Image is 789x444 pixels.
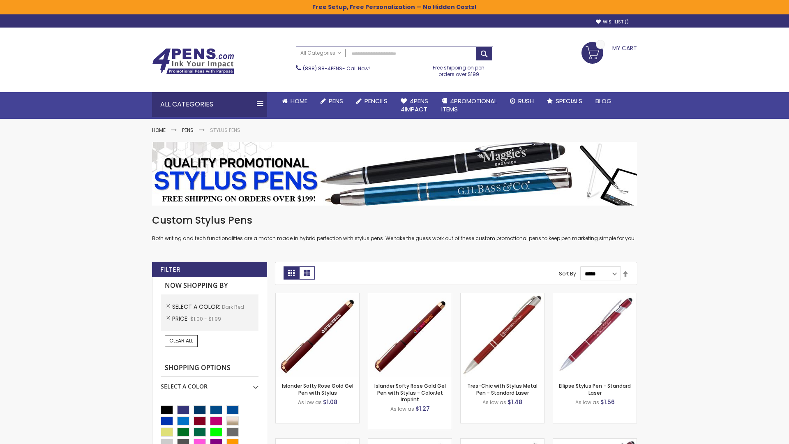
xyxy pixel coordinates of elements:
[152,127,166,134] a: Home
[595,97,611,105] span: Blog
[152,142,637,206] img: Stylus Pens
[553,293,637,300] a: Ellipse Stylus Pen - Standard Laser-Dark Red
[329,97,343,105] span: Pens
[323,398,337,406] span: $1.08
[160,265,180,274] strong: Filter
[575,399,599,406] span: As low as
[276,293,359,377] img: Islander Softy Rose Gold Gel Pen with Stylus-Dark Red
[461,293,544,377] img: Tres-Chic with Stylus Metal Pen - Standard Laser-Dark Red
[365,97,388,105] span: Pencils
[303,65,342,72] a: (888) 88-4PENS
[461,293,544,300] a: Tres-Chic with Stylus Metal Pen - Standard Laser-Dark Red
[303,65,370,72] span: - Call Now!
[368,293,452,300] a: Islander Softy Rose Gold Gel Pen with Stylus - ColorJet Imprint-Dark Red
[298,399,322,406] span: As low as
[165,335,198,347] a: Clear All
[600,398,615,406] span: $1.56
[172,303,222,311] span: Select A Color
[152,92,267,117] div: All Categories
[596,19,629,25] a: Wishlist
[350,92,394,110] a: Pencils
[190,315,221,322] span: $1.00 - $1.99
[210,127,240,134] strong: Stylus Pens
[275,92,314,110] a: Home
[172,314,190,323] span: Price
[161,377,258,391] div: Select A Color
[161,277,258,294] strong: Now Shopping by
[161,359,258,377] strong: Shopping Options
[182,127,194,134] a: Pens
[589,92,618,110] a: Blog
[169,337,193,344] span: Clear All
[482,399,506,406] span: As low as
[518,97,534,105] span: Rush
[435,92,503,119] a: 4PROMOTIONALITEMS
[424,61,494,78] div: Free shipping on pen orders over $199
[152,214,637,227] h1: Custom Stylus Pens
[467,382,538,396] a: Tres-Chic with Stylus Metal Pen - Standard Laser
[291,97,307,105] span: Home
[368,293,452,377] img: Islander Softy Rose Gold Gel Pen with Stylus - ColorJet Imprint-Dark Red
[152,48,234,74] img: 4Pens Custom Pens and Promotional Products
[540,92,589,110] a: Specials
[441,97,497,113] span: 4PROMOTIONAL ITEMS
[222,303,244,310] span: Dark Red
[276,293,359,300] a: Islander Softy Rose Gold Gel Pen with Stylus-Dark Red
[296,46,346,60] a: All Categories
[394,92,435,119] a: 4Pens4impact
[559,382,631,396] a: Ellipse Stylus Pen - Standard Laser
[300,50,341,56] span: All Categories
[553,293,637,377] img: Ellipse Stylus Pen - Standard Laser-Dark Red
[556,97,582,105] span: Specials
[152,214,637,242] div: Both writing and tech functionalities are a match made in hybrid perfection with stylus pens. We ...
[282,382,353,396] a: Islander Softy Rose Gold Gel Pen with Stylus
[508,398,522,406] span: $1.48
[374,382,446,402] a: Islander Softy Rose Gold Gel Pen with Stylus - ColorJet Imprint
[284,266,299,280] strong: Grid
[559,270,576,277] label: Sort By
[415,405,430,413] span: $1.27
[390,405,414,412] span: As low as
[401,97,428,113] span: 4Pens 4impact
[314,92,350,110] a: Pens
[503,92,540,110] a: Rush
